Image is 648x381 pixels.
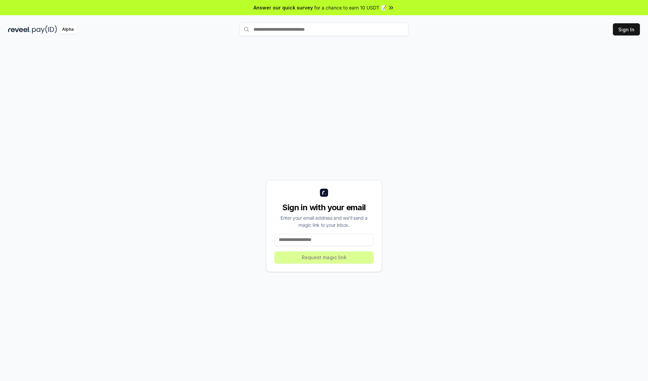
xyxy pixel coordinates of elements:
button: Sign In [613,23,640,35]
span: for a chance to earn 10 USDT 📝 [314,4,386,11]
img: logo_small [320,189,328,197]
div: Alpha [58,25,77,34]
div: Enter your email address and we’ll send a magic link to your inbox. [274,214,374,228]
img: pay_id [32,25,57,34]
div: Sign in with your email [274,202,374,213]
span: Answer our quick survey [253,4,313,11]
img: reveel_dark [8,25,31,34]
